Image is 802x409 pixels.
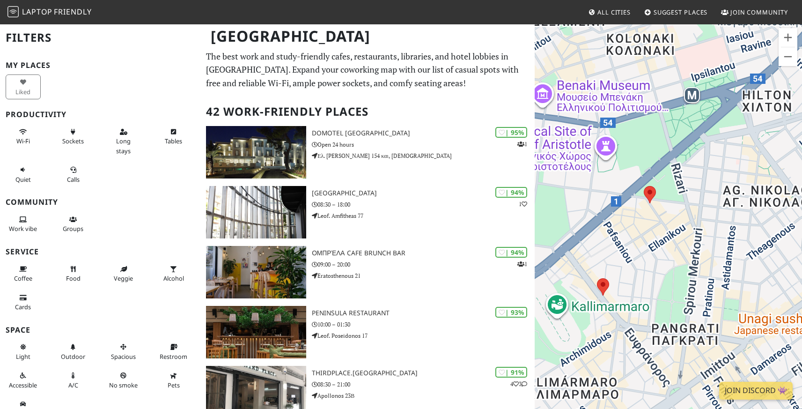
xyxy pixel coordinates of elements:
button: No smoke [106,368,141,393]
h2: Filters [6,23,195,52]
h1: [GEOGRAPHIC_DATA] [203,23,533,49]
button: A/C [56,368,91,393]
span: Alcohol [163,274,184,283]
a: Red Center | 94% 1 [GEOGRAPHIC_DATA] 08:30 – 18:00 Leof. Amfitheas 77 [200,186,535,238]
span: People working [9,224,37,233]
span: Veggie [114,274,133,283]
div: | 94% [495,247,527,258]
span: Air conditioned [68,381,78,389]
p: 09:00 – 20:00 [312,260,535,269]
p: 08:30 – 18:00 [312,200,535,209]
h3: Ομπρέλα Cafe Brunch Bar [312,249,535,257]
span: Coffee [14,274,32,283]
img: Peninsula Restaurant [206,306,306,358]
button: Calls [56,162,91,187]
h3: Community [6,198,195,207]
div: | 95% [495,127,527,138]
img: Domotel Kastri Hotel [206,126,306,178]
p: The best work and study-friendly cafes, restaurants, libraries, and hotel lobbies in [GEOGRAPHIC_... [206,50,529,90]
button: Coffee [6,261,41,286]
button: Veggie [106,261,141,286]
span: Smoke free [109,381,138,389]
p: Leof. Amfitheas 77 [312,211,535,220]
span: Spacious [111,352,136,361]
span: Outdoor area [61,352,85,361]
span: Video/audio calls [67,175,80,184]
button: Sockets [56,124,91,149]
p: Eratosthenous 21 [312,271,535,280]
a: Ομπρέλα Cafe Brunch Bar | 94% 1 Ομπρέλα Cafe Brunch Bar 09:00 – 20:00 Eratosthenous 21 [200,246,535,298]
p: 1 [517,260,527,268]
span: Suggest Places [654,8,708,16]
a: Suggest Places [640,4,712,21]
span: Friendly [54,7,91,17]
button: Light [6,339,41,364]
button: Spacious [106,339,141,364]
div: | 91% [495,367,527,378]
button: Tables [156,124,191,149]
a: Domotel Kastri Hotel | 95% 1 Domotel [GEOGRAPHIC_DATA] Open 24 hours Ελ. [PERSON_NAME] 154 και, [... [200,126,535,178]
span: Laptop [22,7,52,17]
span: Long stays [116,137,131,155]
div: | 93% [495,307,527,318]
a: LaptopFriendly LaptopFriendly [7,4,92,21]
span: Credit cards [15,303,31,311]
p: 1 [519,200,527,208]
span: Food [66,274,81,283]
button: Wi-Fi [6,124,41,149]
h2: 42 Work-Friendly Places [206,97,529,126]
span: Restroom [160,352,187,361]
p: Apollonos 23Β [312,391,535,400]
p: Open 24 hours [312,140,535,149]
img: Ομπρέλα Cafe Brunch Bar [206,246,306,298]
p: 4 3 [510,379,527,388]
span: Stable Wi-Fi [16,137,30,145]
span: Join Community [730,8,788,16]
p: 1 [517,140,527,149]
span: Power sockets [62,137,84,145]
button: Food [56,261,91,286]
button: Groups [56,212,91,237]
button: Accessible [6,368,41,393]
span: Quiet [15,175,31,184]
button: Restroom [156,339,191,364]
span: Natural light [16,352,30,361]
a: All Cities [584,4,634,21]
h3: Domotel [GEOGRAPHIC_DATA] [312,129,535,137]
a: Join Community [717,4,792,21]
img: LaptopFriendly [7,6,19,17]
h3: Space [6,326,195,335]
span: Group tables [63,224,83,233]
h3: Peninsula Restaurant [312,309,535,317]
h3: Thirdplace.[GEOGRAPHIC_DATA] [312,369,535,377]
button: Zoom in [779,28,797,47]
button: Pets [156,368,191,393]
p: Ελ. [PERSON_NAME] 154 και, [DEMOGRAPHIC_DATA] [312,151,535,160]
p: Leof. Poseidonos 17 [312,331,535,340]
p: 08:30 – 21:00 [312,380,535,389]
h3: Service [6,247,195,256]
a: Peninsula Restaurant | 93% Peninsula Restaurant 10:00 – 01:30 Leof. Poseidonos 17 [200,306,535,358]
span: Accessible [9,381,37,389]
span: Pet friendly [168,381,180,389]
span: All Cities [597,8,631,16]
h3: My Places [6,61,195,70]
h3: [GEOGRAPHIC_DATA] [312,189,535,197]
button: Alcohol [156,261,191,286]
img: Red Center [206,186,306,238]
h3: Productivity [6,110,195,119]
button: Cards [6,290,41,315]
span: Work-friendly tables [165,137,182,145]
button: Long stays [106,124,141,158]
button: Quiet [6,162,41,187]
div: | 94% [495,187,527,198]
button: Zoom out [779,47,797,66]
p: 10:00 – 01:30 [312,320,535,329]
button: Work vibe [6,212,41,237]
button: Outdoor [56,339,91,364]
